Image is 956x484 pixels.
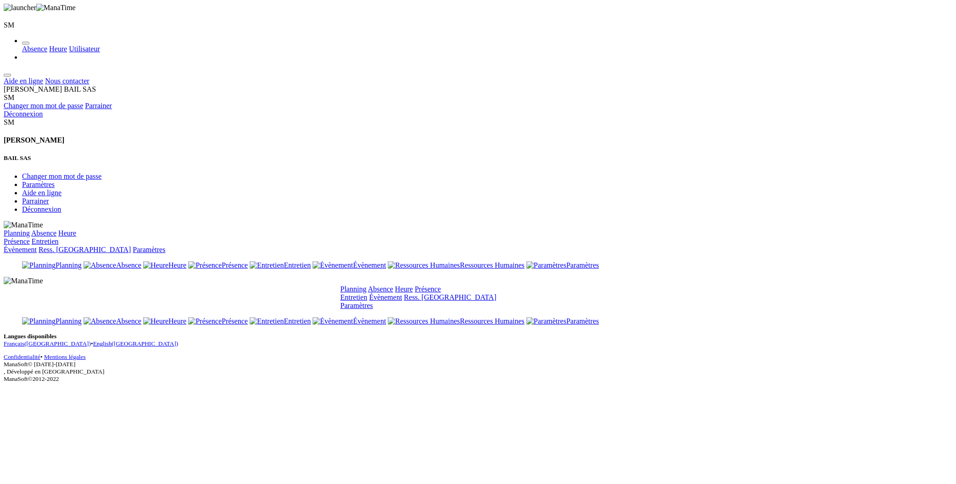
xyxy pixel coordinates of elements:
[4,340,91,347] a: Français([GEOGRAPHIC_DATA])
[4,102,83,110] a: Changer mon mot de passe
[143,317,168,325] img: Heure
[4,333,952,347] p: •
[22,45,47,53] a: Absence
[49,45,67,53] a: Heure
[4,237,30,245] a: Présence
[313,261,386,269] a: Évènement
[24,340,91,347] span: ([GEOGRAPHIC_DATA])
[341,285,367,293] a: Planning
[33,375,47,382] span: 2012-
[4,333,56,340] b: Langues disponibles
[44,353,86,360] a: Mentions légales
[188,261,248,269] a: Présence
[341,302,373,309] a: Paramètres
[143,261,186,269] a: Heure
[22,181,55,188] a: Paramètres
[4,368,952,375] div: , Développé en [GEOGRAPHIC_DATA]
[188,317,248,325] a: Présence
[31,229,56,237] a: Absence
[4,361,952,375] div: ManaSoft© [DATE]-[DATE]
[250,317,311,325] a: Entretien
[395,285,413,293] a: Heure
[4,110,43,118] a: Déconnexion
[404,293,496,301] a: Ress. [GEOGRAPHIC_DATA]
[250,261,311,269] a: Entretien
[39,246,131,253] a: Ress. [GEOGRAPHIC_DATA]
[32,237,59,245] a: Entretien
[4,229,30,237] a: Planning
[188,317,222,325] img: Présence
[388,261,460,269] img: Ressources Humaines
[112,340,178,347] span: ([GEOGRAPHIC_DATA])
[45,77,89,85] a: Nous contacter
[4,77,43,85] a: Aide en ligne
[526,317,599,325] a: Paramètres
[4,246,37,253] a: Évènement
[4,136,952,144] h4: [PERSON_NAME]
[4,21,952,29] div: SM
[313,317,353,325] img: Évènement
[4,277,43,285] img: ManaTime
[22,205,61,213] a: Déconnexion
[143,261,168,269] img: Heure
[22,172,101,180] a: Changer mon mot de passe
[369,293,402,301] a: Évènement
[368,285,393,293] a: Absence
[526,261,566,269] img: Paramètres
[526,261,599,269] a: Paramètres
[4,221,43,229] img: ManaTime
[22,189,61,197] a: Aide en ligne
[84,261,116,269] img: Absence
[85,102,112,110] a: Parrainer
[313,261,353,269] img: Évènement
[69,45,100,53] a: Utilisateur
[526,317,566,325] img: Paramètres
[250,317,284,325] img: Entretien
[4,4,36,12] img: launcher
[93,340,179,347] a: English([GEOGRAPHIC_DATA])
[313,317,386,325] a: Évènement
[341,293,368,301] a: Entretien
[4,375,952,383] div: ManaSoft© 2022
[22,317,82,325] a: Planning
[22,197,49,205] a: Parrainer
[84,317,141,325] a: Absence
[388,317,525,325] a: Ressources Humaines
[133,246,165,253] a: Paramètres
[143,317,186,325] a: Heure
[4,85,952,102] div: [PERSON_NAME] BAIL SAS SM
[250,261,284,269] img: Entretien
[58,229,76,237] a: Heure
[84,261,141,269] a: Absence
[4,118,952,126] div: SM
[64,85,96,93] span: BAIL SAS
[4,85,62,93] span: [PERSON_NAME]
[22,317,56,325] img: Planning
[22,261,82,269] a: Planning
[4,154,952,162] h5: BAIL SAS
[415,285,441,293] a: Présence
[36,4,76,12] img: ManaTime
[22,261,56,269] img: Planning
[84,317,116,325] img: Absence
[388,261,525,269] a: Ressources Humaines
[4,353,43,360] span: •
[188,261,222,269] img: Présence
[4,353,40,360] a: Confidentialité
[4,93,952,102] div: SM
[388,317,460,325] img: Ressources Humaines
